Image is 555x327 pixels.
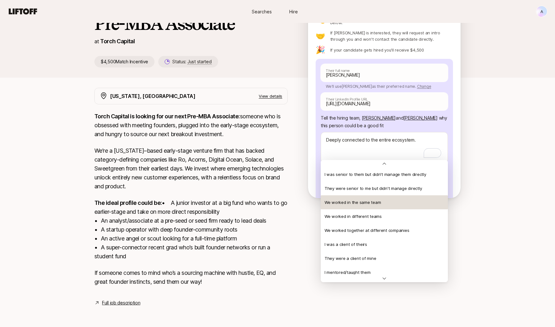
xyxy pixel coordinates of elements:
[325,185,422,191] p: They were senior to me but didn't manage directly
[325,213,382,219] p: We worked in different teams
[325,241,367,247] p: I was a client of theirs
[325,199,381,205] p: We worked in the same team
[325,255,376,261] p: They were a client of mine
[325,171,426,177] p: I was senior to them but didn't manage them directly
[325,227,409,233] p: We worked together at different companies
[325,269,370,275] p: I mentored/taught them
